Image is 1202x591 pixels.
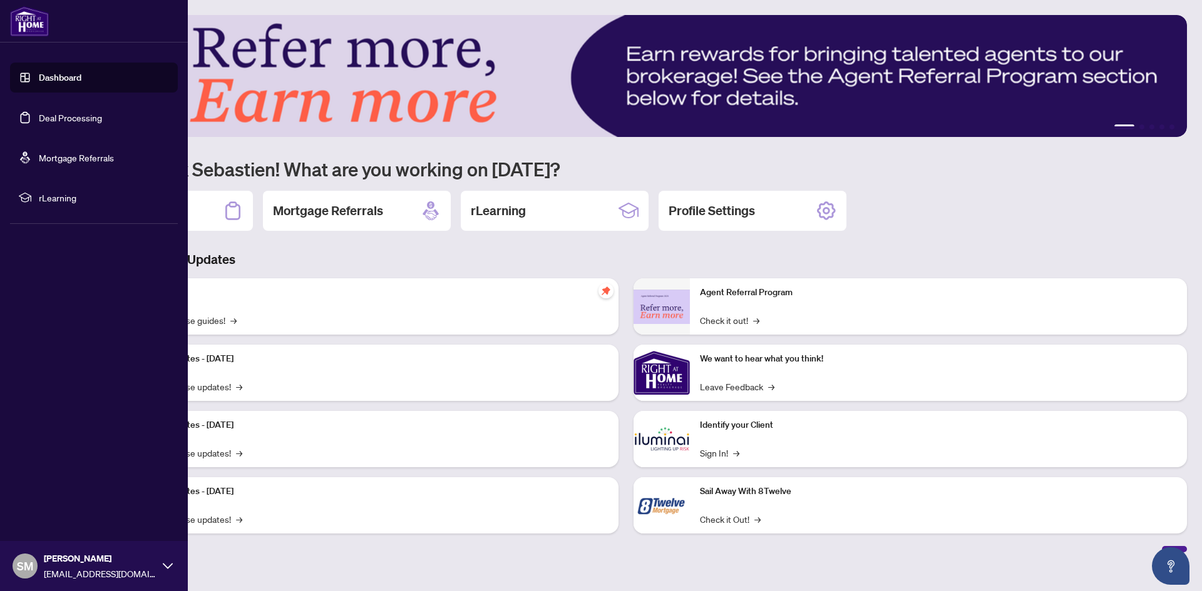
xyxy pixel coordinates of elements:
img: Slide 0 [65,15,1187,137]
p: Platform Updates - [DATE] [131,485,609,498]
h2: Mortgage Referrals [273,202,383,220]
span: rLearning [39,191,169,205]
button: 5 [1169,124,1174,129]
button: 3 [1149,124,1154,129]
button: 4 [1159,124,1164,129]
a: Dashboard [39,72,81,83]
img: logo [10,6,49,36]
a: Leave Feedback→ [700,380,774,393]
span: → [733,446,739,460]
a: Check it out!→ [700,313,759,327]
a: Check it Out!→ [700,512,761,526]
a: Deal Processing [39,112,102,123]
span: → [768,380,774,393]
p: Sail Away With 8Twelve [700,485,1177,498]
span: pushpin [598,283,614,298]
span: → [236,512,242,526]
span: → [754,512,761,526]
span: SM [17,557,33,575]
p: Identify your Client [700,418,1177,432]
p: Agent Referral Program [700,286,1177,300]
h2: rLearning [471,202,526,220]
button: Open asap [1152,547,1189,585]
img: We want to hear what you think! [634,345,690,401]
p: We want to hear what you think! [700,352,1177,366]
span: [PERSON_NAME] [44,552,157,565]
p: Platform Updates - [DATE] [131,352,609,366]
span: → [236,380,242,393]
span: [EMAIL_ADDRESS][DOMAIN_NAME] [44,567,157,580]
span: → [753,313,759,327]
img: Identify your Client [634,411,690,467]
h2: Profile Settings [669,202,755,220]
p: Platform Updates - [DATE] [131,418,609,432]
p: Self-Help [131,286,609,300]
button: 2 [1139,124,1144,129]
h1: Welcome back Sebastien! What are you working on [DATE]? [65,157,1187,181]
span: → [236,446,242,460]
h3: Brokerage & Industry Updates [65,251,1187,268]
button: 1 [1114,124,1134,129]
span: → [230,313,237,327]
a: Mortgage Referrals [39,152,114,163]
img: Agent Referral Program [634,290,690,324]
img: Sail Away With 8Twelve [634,477,690,533]
a: Sign In!→ [700,446,739,460]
